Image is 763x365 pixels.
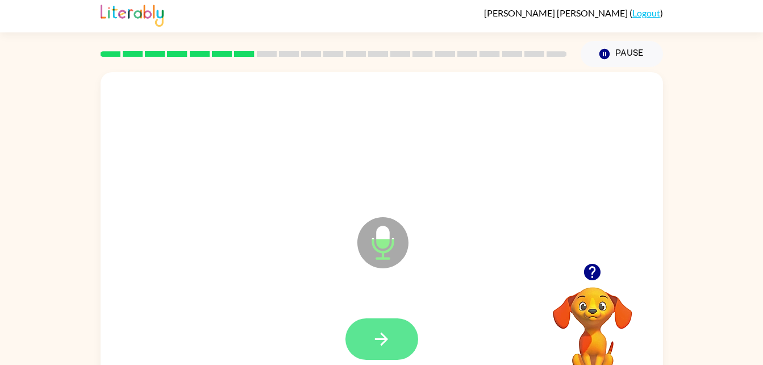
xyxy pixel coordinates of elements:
[101,2,164,27] img: Literably
[484,7,663,18] div: ( )
[632,7,660,18] a: Logout
[581,41,663,67] button: Pause
[484,7,629,18] span: [PERSON_NAME] [PERSON_NAME]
